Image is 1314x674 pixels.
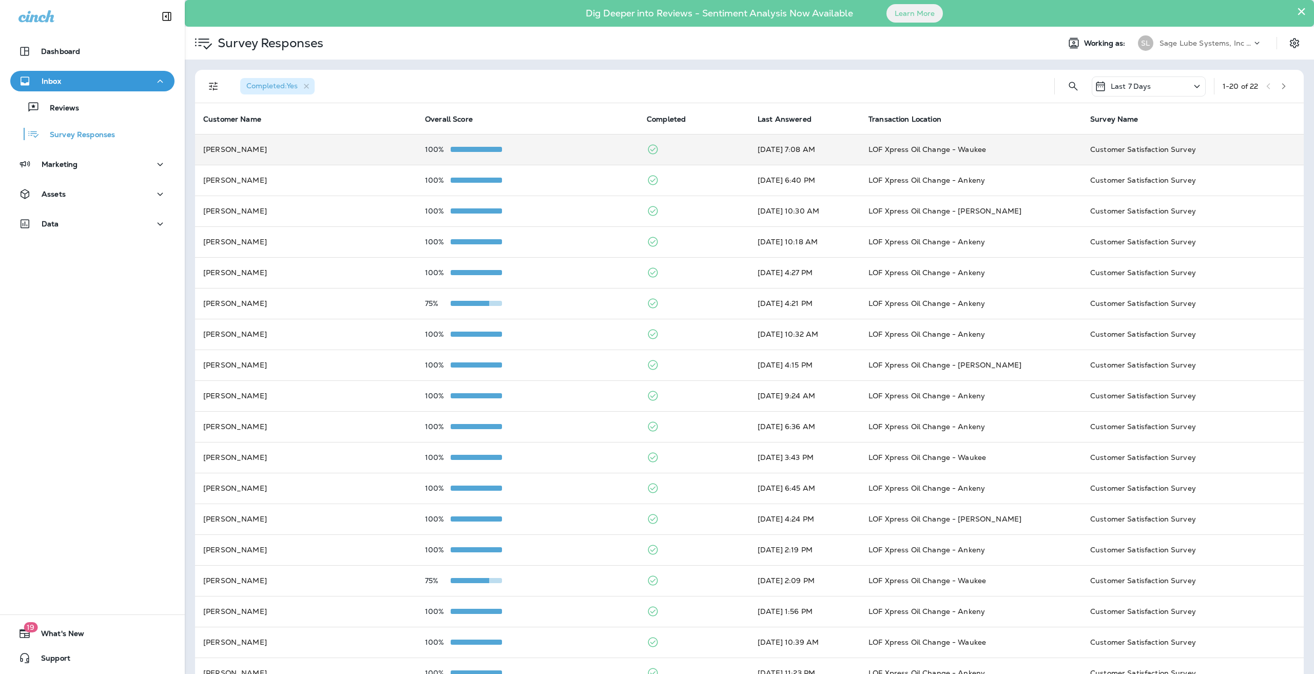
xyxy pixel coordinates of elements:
span: Working as: [1084,39,1128,48]
p: Dashboard [41,47,80,55]
td: LOF Xpress Oil Change - Ankeny [860,596,1082,627]
span: Transaction Location [868,114,955,124]
p: 100% [425,361,451,369]
p: 100% [425,638,451,646]
td: [PERSON_NAME] [195,350,417,380]
td: LOF Xpress Oil Change - Ankeny [860,257,1082,288]
button: Reviews [10,97,175,118]
p: 100% [425,546,451,554]
div: 1 - 20 of 22 [1223,82,1258,90]
td: [DATE] 10:18 AM [749,226,860,257]
button: Survey Responses [10,123,175,145]
span: Customer Name [203,115,261,124]
span: Support [31,654,70,666]
p: 100% [425,392,451,400]
p: 100% [425,484,451,492]
td: LOF Xpress Oil Change - Waukee [860,134,1082,165]
td: [PERSON_NAME] [195,226,417,257]
td: Customer Satisfaction Survey [1082,442,1304,473]
td: [PERSON_NAME] [195,627,417,658]
td: [DATE] 6:45 AM [749,473,860,504]
td: [DATE] 2:19 PM [749,534,860,565]
span: Last Answered [758,115,811,124]
td: [DATE] 10:32 AM [749,319,860,350]
td: [DATE] 4:24 PM [749,504,860,534]
td: Customer Satisfaction Survey [1082,411,1304,442]
td: Customer Satisfaction Survey [1082,565,1304,596]
td: [PERSON_NAME] [195,473,417,504]
button: 19What's New [10,623,175,644]
p: 75% [425,576,451,585]
p: 100% [425,207,451,215]
td: [PERSON_NAME] [195,288,417,319]
td: [PERSON_NAME] [195,596,417,627]
button: Learn More [886,4,943,23]
td: Customer Satisfaction Survey [1082,196,1304,226]
td: [DATE] 6:36 AM [749,411,860,442]
p: Inbox [42,77,61,85]
td: Customer Satisfaction Survey [1082,165,1304,196]
p: 100% [425,515,451,523]
td: LOF Xpress Oil Change - Ankeny [860,319,1082,350]
td: LOF Xpress Oil Change - [PERSON_NAME] [860,196,1082,226]
td: Customer Satisfaction Survey [1082,226,1304,257]
button: Search Survey Responses [1063,76,1084,97]
td: LOF Xpress Oil Change - Ankeny [860,226,1082,257]
span: Transaction Location [868,115,941,124]
td: Customer Satisfaction Survey [1082,319,1304,350]
td: [DATE] 10:30 AM [749,196,860,226]
td: [PERSON_NAME] [195,257,417,288]
td: Customer Satisfaction Survey [1082,534,1304,565]
td: LOF Xpress Oil Change - Ankeny [860,411,1082,442]
td: [PERSON_NAME] [195,165,417,196]
td: LOF Xpress Oil Change - Waukee [860,627,1082,658]
span: Completed [647,115,686,124]
td: Customer Satisfaction Survey [1082,134,1304,165]
p: 100% [425,145,451,153]
span: Completed : Yes [246,81,298,90]
p: 100% [425,422,451,431]
p: 100% [425,176,451,184]
td: [PERSON_NAME] [195,565,417,596]
td: LOF Xpress Oil Change - [PERSON_NAME] [860,504,1082,534]
td: LOF Xpress Oil Change - Waukee [860,565,1082,596]
td: [PERSON_NAME] [195,442,417,473]
td: [DATE] 7:08 AM [749,134,860,165]
p: Survey Responses [214,35,323,51]
td: [DATE] 4:15 PM [749,350,860,380]
td: LOF Xpress Oil Change - Waukee [860,442,1082,473]
div: SL [1138,35,1153,51]
td: Customer Satisfaction Survey [1082,257,1304,288]
td: LOF Xpress Oil Change - Ankeny [860,534,1082,565]
td: Customer Satisfaction Survey [1082,627,1304,658]
p: 75% [425,299,451,307]
td: LOF Xpress Oil Change - [PERSON_NAME] [860,350,1082,380]
p: Data [42,220,59,228]
p: Marketing [42,160,78,168]
td: Customer Satisfaction Survey [1082,380,1304,411]
span: Overall Score [425,115,473,124]
p: 100% [425,453,451,461]
button: Assets [10,184,175,204]
div: Completed:Yes [240,78,315,94]
button: Settings [1285,34,1304,52]
button: Inbox [10,71,175,91]
p: 100% [425,330,451,338]
td: [PERSON_NAME] [195,504,417,534]
td: [DATE] 6:40 PM [749,165,860,196]
button: Filters [203,76,224,97]
td: LOF Xpress Oil Change - Ankeny [860,288,1082,319]
button: Data [10,214,175,234]
button: Collapse Sidebar [152,6,181,27]
td: [DATE] 1:56 PM [749,596,860,627]
td: [DATE] 3:43 PM [749,442,860,473]
td: Customer Satisfaction Survey [1082,288,1304,319]
td: [DATE] 10:39 AM [749,627,860,658]
button: Support [10,648,175,668]
span: Customer Name [203,114,275,124]
td: LOF Xpress Oil Change - Ankeny [860,165,1082,196]
span: Completed [647,114,699,124]
p: Survey Responses [40,130,115,140]
td: [DATE] 9:24 AM [749,380,860,411]
td: Customer Satisfaction Survey [1082,596,1304,627]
